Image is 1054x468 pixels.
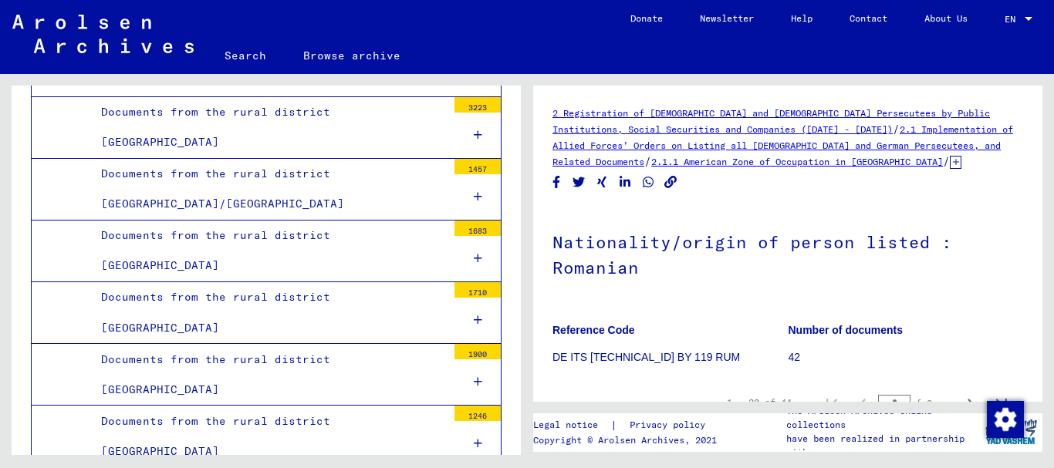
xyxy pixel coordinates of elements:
[552,107,990,135] a: 2 Registration of [DEMOGRAPHIC_DATA] and [DEMOGRAPHIC_DATA] Persecutees by Public Institutions, S...
[454,282,501,298] div: 1710
[90,221,447,281] div: Documents from the rural district [GEOGRAPHIC_DATA]
[816,387,847,418] button: First page
[651,156,943,167] a: 2.1.1 American Zone of Occupation in [GEOGRAPHIC_DATA]
[533,417,724,433] div: |
[552,123,1013,167] a: 2.1 Implementation of Allied Forces’ Orders on Listing all [DEMOGRAPHIC_DATA] and German Persecut...
[786,404,979,432] p: The Arolsen Archives online collections
[786,432,979,460] p: have been realized in partnership with
[955,387,986,418] button: Next page
[552,207,1023,300] h1: Nationality/origin of person listed : Romanian
[90,406,447,466] div: Documents from the rural district [GEOGRAPHIC_DATA]
[1005,14,1022,25] span: EN
[893,122,900,136] span: /
[454,97,501,113] div: 3223
[943,154,950,168] span: /
[533,417,610,433] a: Legal notice
[878,396,955,410] div: of 2
[617,173,633,192] button: Share on LinkedIn
[644,154,651,168] span: /
[789,349,1024,365] p: 42
[454,344,501,359] div: 1900
[285,37,419,74] a: Browse archive
[617,417,724,433] a: Privacy policy
[663,173,679,192] button: Copy link
[454,406,501,421] div: 1246
[90,345,447,405] div: Documents from the rural district [GEOGRAPHIC_DATA]
[594,173,610,192] button: Share on Xing
[90,159,447,219] div: Documents from the rural district [GEOGRAPHIC_DATA]/[GEOGRAPHIC_DATA]
[90,282,447,342] div: Documents from the rural district [GEOGRAPHIC_DATA]
[552,324,635,336] b: Reference Code
[571,173,587,192] button: Share on Twitter
[986,387,1017,418] button: Last page
[549,173,565,192] button: Share on Facebook
[552,349,788,365] p: DE ITS [TECHNICAL_ID] BY 119 RUM
[533,433,724,447] p: Copyright © Arolsen Archives, 2021
[982,412,1040,451] img: yv_logo.png
[90,97,447,157] div: Documents from the rural district [GEOGRAPHIC_DATA]
[789,324,904,336] b: Number of documents
[454,221,501,236] div: 1683
[206,37,285,74] a: Search
[12,15,194,53] img: Arolsen_neg.svg
[987,401,1024,438] img: Change consent
[727,396,792,409] div: 1 – 30 of 44
[454,159,501,174] div: 1457
[640,173,657,192] button: Share on WhatsApp
[847,387,878,418] button: Previous page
